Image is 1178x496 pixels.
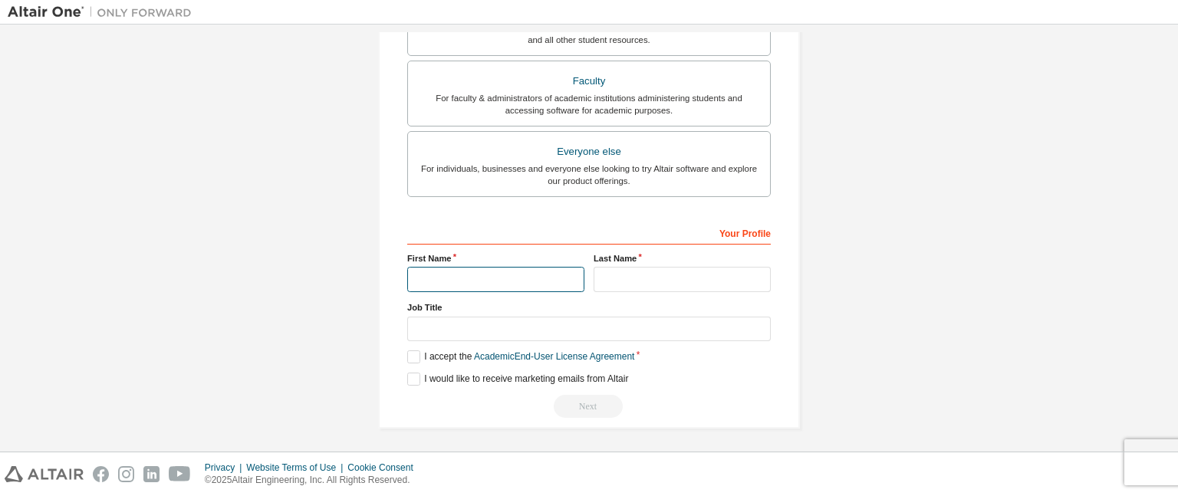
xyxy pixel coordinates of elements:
img: Altair One [8,5,199,20]
div: Privacy [205,462,246,474]
label: Job Title [407,301,771,314]
p: © 2025 Altair Engineering, Inc. All Rights Reserved. [205,474,423,487]
div: Your Profile [407,220,771,245]
div: For currently enrolled students looking to access the free Altair Student Edition bundle and all ... [417,21,761,46]
div: Website Terms of Use [246,462,347,474]
label: I accept the [407,350,634,363]
div: For faculty & administrators of academic institutions administering students and accessing softwa... [417,92,761,117]
a: Academic End-User License Agreement [474,351,634,362]
div: You need to provide your academic email [407,395,771,418]
div: Everyone else [417,141,761,163]
div: For individuals, businesses and everyone else looking to try Altair software and explore our prod... [417,163,761,187]
img: instagram.svg [118,466,134,482]
div: Cookie Consent [347,462,422,474]
img: altair_logo.svg [5,466,84,482]
label: Last Name [594,252,771,264]
img: linkedin.svg [143,466,160,482]
img: youtube.svg [169,466,191,482]
img: facebook.svg [93,466,109,482]
label: First Name [407,252,584,264]
label: I would like to receive marketing emails from Altair [407,373,628,386]
div: Faculty [417,71,761,92]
